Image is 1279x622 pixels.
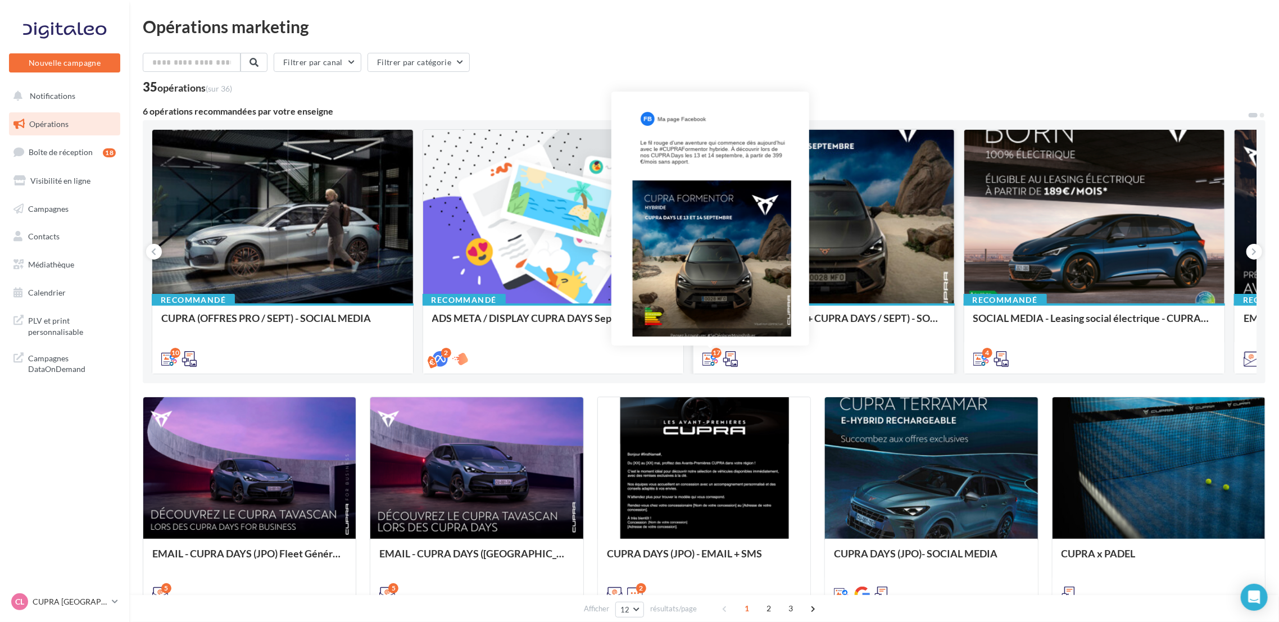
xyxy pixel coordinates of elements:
[152,548,347,570] div: EMAIL - CUPRA DAYS (JPO) Fleet Générique
[29,119,69,129] span: Opérations
[368,53,470,72] button: Filtrer par catégorie
[964,294,1047,306] div: Recommandé
[28,260,74,269] span: Médiathèque
[620,605,630,614] span: 12
[432,312,675,335] div: ADS META / DISPLAY CUPRA DAYS Septembre 2025
[28,313,116,337] span: PLV et print personnalisable
[161,312,404,335] div: CUPRA (OFFRES PRO / SEPT) - SOCIAL MEDIA
[1062,548,1256,570] div: CUPRA x PADEL
[9,53,120,72] button: Nouvelle campagne
[834,548,1028,570] div: CUPRA DAYS (JPO)- SOCIAL MEDIA
[28,203,69,213] span: Campagnes
[7,169,123,193] a: Visibilité en ligne
[206,84,232,93] span: (sur 36)
[1241,584,1268,611] div: Open Intercom Messenger
[143,81,232,93] div: 35
[379,548,574,570] div: EMAIL - CUPRA DAYS ([GEOGRAPHIC_DATA]) Private Générique
[650,603,697,614] span: résultats/page
[7,225,123,248] a: Contacts
[441,348,451,358] div: 2
[760,600,778,618] span: 2
[693,294,776,306] div: Recommandé
[7,253,123,276] a: Médiathèque
[33,596,107,607] p: CUPRA [GEOGRAPHIC_DATA]
[7,197,123,221] a: Campagnes
[584,603,609,614] span: Afficher
[29,147,93,157] span: Boîte de réception
[607,548,801,570] div: CUPRA DAYS (JPO) - EMAIL + SMS
[615,602,644,618] button: 12
[170,348,180,358] div: 10
[30,176,90,185] span: Visibilité en ligne
[982,348,992,358] div: 4
[7,281,123,305] a: Calendrier
[711,348,722,358] div: 17
[782,600,800,618] span: 3
[161,583,171,593] div: 5
[15,596,24,607] span: CL
[157,83,232,93] div: opérations
[7,140,123,164] a: Boîte de réception18
[30,91,75,101] span: Notifications
[388,583,398,593] div: 5
[152,294,235,306] div: Recommandé
[143,107,1248,116] div: 6 opérations recommandées par votre enseigne
[7,346,123,379] a: Campagnes DataOnDemand
[103,148,116,157] div: 18
[7,84,118,108] button: Notifications
[7,112,123,136] a: Opérations
[28,288,66,297] span: Calendrier
[973,312,1216,335] div: SOCIAL MEDIA - Leasing social électrique - CUPRA Born
[7,308,123,342] a: PLV et print personnalisable
[28,351,116,375] span: Campagnes DataOnDemand
[143,18,1266,35] div: Opérations marketing
[423,294,506,306] div: Recommandé
[636,583,646,593] div: 2
[28,231,60,241] span: Contacts
[738,600,756,618] span: 1
[274,53,361,72] button: Filtrer par canal
[9,591,120,612] a: CL CUPRA [GEOGRAPHIC_DATA]
[702,312,945,335] div: CUPRA (OFFRES PART + CUPRA DAYS / SEPT) - SOCIAL MEDIA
